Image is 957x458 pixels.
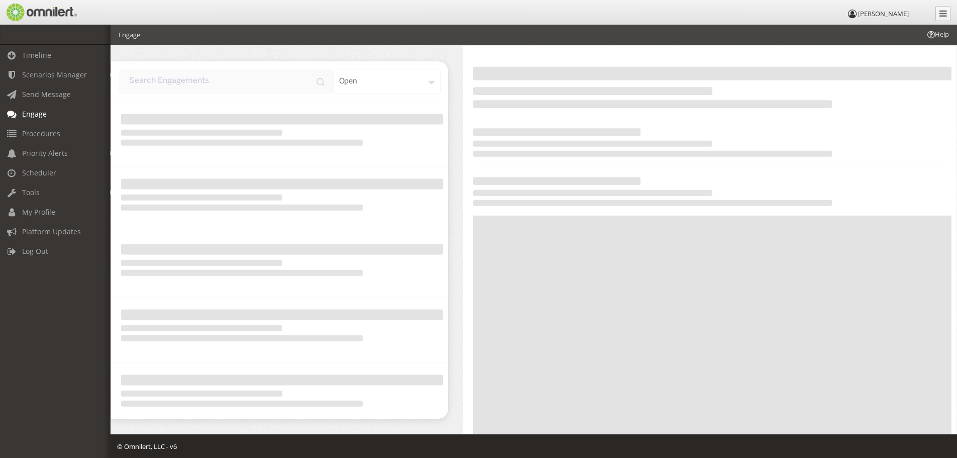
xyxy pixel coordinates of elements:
a: Collapse Menu [935,6,950,21]
span: [PERSON_NAME] [858,9,909,18]
span: Log Out [22,246,48,256]
span: Platform Updates [22,227,81,236]
span: © Omnilert, LLC - v6 [117,442,177,451]
span: Send Message [22,89,71,99]
span: Engage [22,109,47,119]
span: My Profile [22,207,55,217]
span: Timeline [22,50,51,60]
span: Help [926,30,949,39]
div: open [334,69,441,94]
span: Procedures [22,129,60,138]
img: Omnilert [5,4,77,21]
span: Priority Alerts [22,148,68,158]
li: Engage [119,30,140,40]
span: Tools [22,188,40,197]
input: input [119,69,334,94]
span: Scenarios Manager [22,70,87,79]
span: Scheduler [22,168,56,177]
